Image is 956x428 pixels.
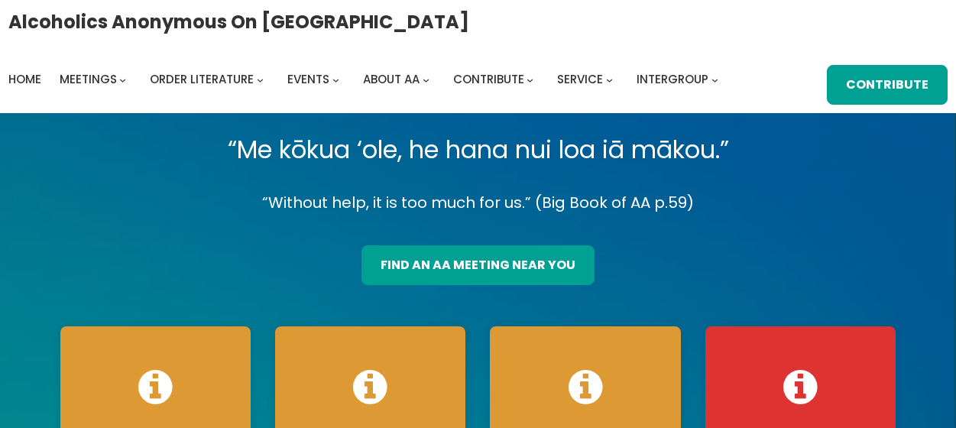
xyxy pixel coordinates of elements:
[637,71,708,87] span: Intergroup
[287,71,329,87] span: Events
[423,76,429,83] button: About AA submenu
[60,69,117,90] a: Meetings
[8,69,41,90] a: Home
[527,76,533,83] button: Contribute submenu
[119,76,126,83] button: Meetings submenu
[361,245,595,285] a: find an aa meeting near you
[557,69,603,90] a: Service
[453,69,524,90] a: Contribute
[363,71,420,87] span: About AA
[287,69,329,90] a: Events
[8,69,724,90] nav: Intergroup
[48,128,909,171] p: “Me kōkua ‘ole, he hana nui loa iā mākou.”
[827,65,948,105] a: Contribute
[711,76,718,83] button: Intergroup submenu
[557,71,603,87] span: Service
[48,190,909,216] p: “Without help, it is too much for us.” (Big Book of AA p.59)
[150,71,254,87] span: Order Literature
[606,76,613,83] button: Service submenu
[8,5,469,38] a: Alcoholics Anonymous on [GEOGRAPHIC_DATA]
[637,69,708,90] a: Intergroup
[363,69,420,90] a: About AA
[8,71,41,87] span: Home
[60,71,117,87] span: Meetings
[257,76,264,83] button: Order Literature submenu
[332,76,339,83] button: Events submenu
[453,71,524,87] span: Contribute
